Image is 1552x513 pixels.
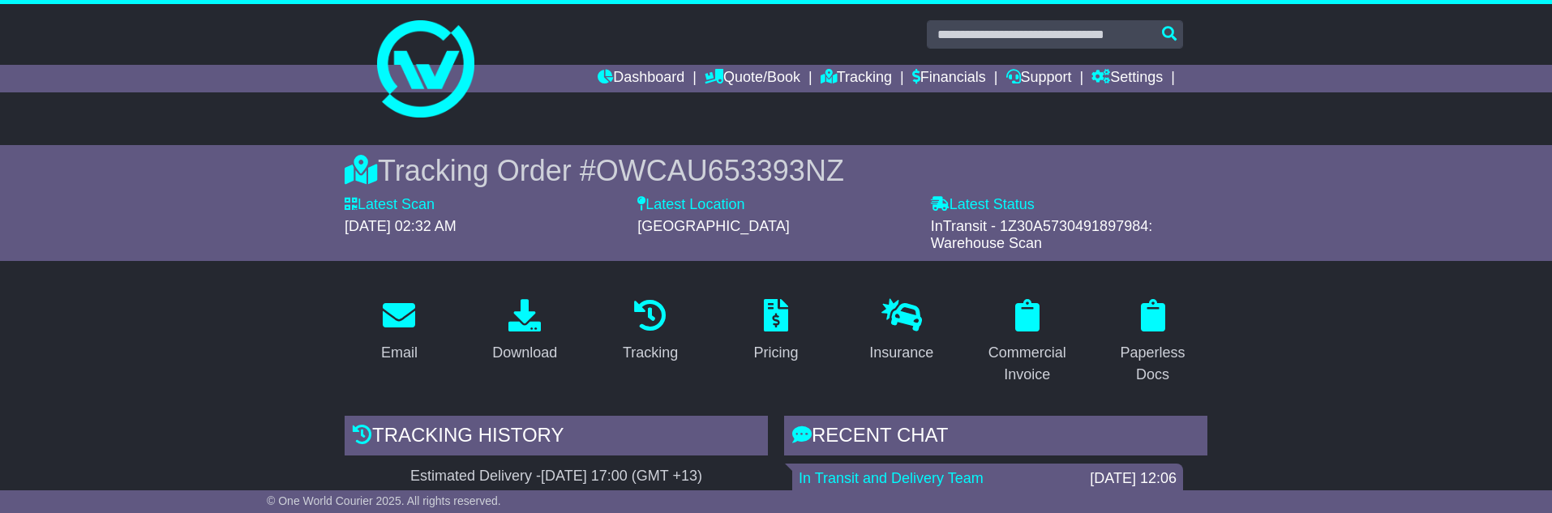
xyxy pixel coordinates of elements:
a: Tracking [821,65,892,92]
a: Insurance [859,293,944,370]
a: Pricing [743,293,808,370]
span: [GEOGRAPHIC_DATA] [637,218,789,234]
div: RECENT CHAT [784,416,1207,460]
span: OWCAU653393NZ [596,154,844,187]
div: Email [381,342,418,364]
a: Financials [912,65,986,92]
label: Latest Status [931,196,1035,214]
span: InTransit - 1Z30A5730491897984: Warehouse Scan [931,218,1153,252]
div: Tracking history [345,416,768,460]
div: [DATE] 17:00 (GMT +13) [541,468,702,485]
span: © One World Courier 2025. All rights reserved. [267,494,501,507]
p: Hi [PERSON_NAME], [800,489,1175,507]
a: Support [1006,65,1072,92]
div: Insurance [869,342,933,364]
div: Estimated Delivery - [345,468,768,485]
a: Commercial Invoice [972,293,1082,391]
div: Tracking Order # [345,153,1207,188]
div: Download [492,342,557,364]
a: In Transit and Delivery Team [799,470,984,486]
a: Settings [1091,65,1163,92]
a: Tracking [612,293,688,370]
div: Paperless Docs [1108,342,1197,386]
div: Commercial Invoice [983,342,1071,386]
a: Email [371,293,428,370]
a: Quote/Book [705,65,800,92]
label: Latest Scan [345,196,435,214]
label: Latest Location [637,196,744,214]
a: Paperless Docs [1098,293,1207,391]
a: Dashboard [598,65,684,92]
span: [DATE] 02:32 AM [345,218,457,234]
div: Pricing [753,342,798,364]
a: Download [482,293,568,370]
div: [DATE] 12:06 [1090,470,1177,488]
div: Tracking [623,342,678,364]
